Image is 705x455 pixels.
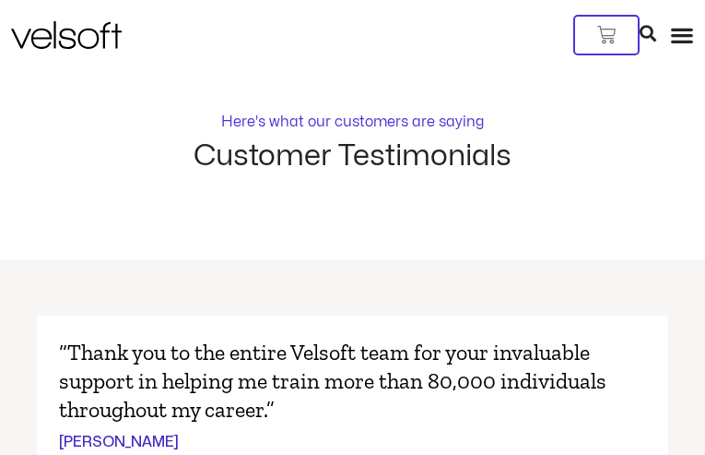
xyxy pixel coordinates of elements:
div: Menu Toggle [670,23,694,47]
cite: [PERSON_NAME] [59,431,179,453]
h2: Customer Testimonials [194,140,511,172]
img: Velsoft Training Materials [11,21,122,49]
p: “Thank you to the entire Velsoft team for your invaluable support in helping me train more than 8... [59,338,646,425]
p: Here's what our customers are saying [221,114,484,129]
